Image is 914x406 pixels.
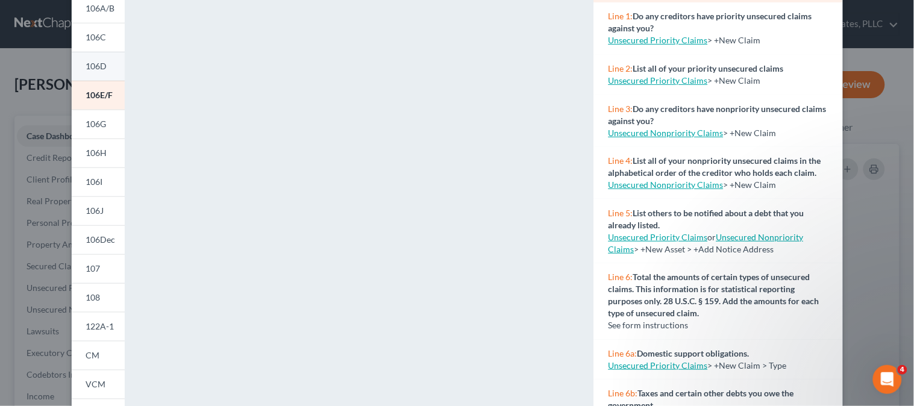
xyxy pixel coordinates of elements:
a: Unsecured Nonpriority Claims [608,128,723,138]
a: 108 [72,283,125,312]
span: Line 3: [608,104,633,114]
span: Line 6b: [608,388,637,398]
a: 106C [72,23,125,52]
a: Unsecured Priority Claims [608,35,707,45]
strong: Do any creditors have nonpriority unsecured claims against you? [608,104,826,126]
iframe: Intercom live chat [873,365,902,394]
span: Line 6: [608,272,633,282]
a: 106J [72,196,125,225]
a: Unsecured Nonpriority Claims [608,232,803,254]
span: > +New Claim [723,180,776,190]
span: > +New Claim [723,128,776,138]
strong: List all of your priority unsecured claims [633,63,783,73]
span: > +New Claim [707,35,760,45]
a: 106G [72,110,125,139]
span: See form instructions [608,320,688,330]
span: 106C [86,32,107,42]
strong: Do any creditors have priority unsecured claims against you? [608,11,812,33]
span: VCM [86,379,106,389]
a: 107 [72,254,125,283]
span: 122A-1 [86,321,114,331]
span: 107 [86,263,101,273]
span: Line 6a: [608,348,637,358]
span: Line 4: [608,155,633,166]
a: Unsecured Nonpriority Claims [608,180,723,190]
a: 106E/F [72,81,125,110]
a: Unsecured Priority Claims [608,75,707,86]
strong: List others to be notified about a debt that you already listed. [608,208,804,230]
a: 106H [72,139,125,167]
strong: Total the amounts of certain types of unsecured claims. This information is for statistical repor... [608,272,819,318]
span: > +New Claim [707,75,760,86]
span: Line 1: [608,11,633,21]
span: 106G [86,119,107,129]
a: 106D [72,52,125,81]
a: 106I [72,167,125,196]
a: Unsecured Priority Claims [608,360,707,370]
span: 106Dec [86,234,116,245]
a: Unsecured Priority Claims [608,232,707,242]
span: 106J [86,205,104,216]
span: Line 5: [608,208,633,218]
span: 106D [86,61,107,71]
a: 106Dec [72,225,125,254]
span: 106I [86,176,103,187]
a: CM [72,341,125,370]
span: > +New Asset > +Add Notice Address [608,232,803,254]
span: 106E/F [86,90,113,100]
span: 106H [86,148,107,158]
strong: Domestic support obligations. [637,348,749,358]
a: 122A-1 [72,312,125,341]
span: CM [86,350,100,360]
a: VCM [72,370,125,399]
span: or [608,232,716,242]
span: > +New Claim > Type [707,360,786,370]
span: 108 [86,292,101,302]
span: Line 2: [608,63,633,73]
span: 4 [898,365,907,375]
strong: List all of your nonpriority unsecured claims in the alphabetical order of the creditor who holds... [608,155,821,178]
span: 106A/B [86,3,115,13]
